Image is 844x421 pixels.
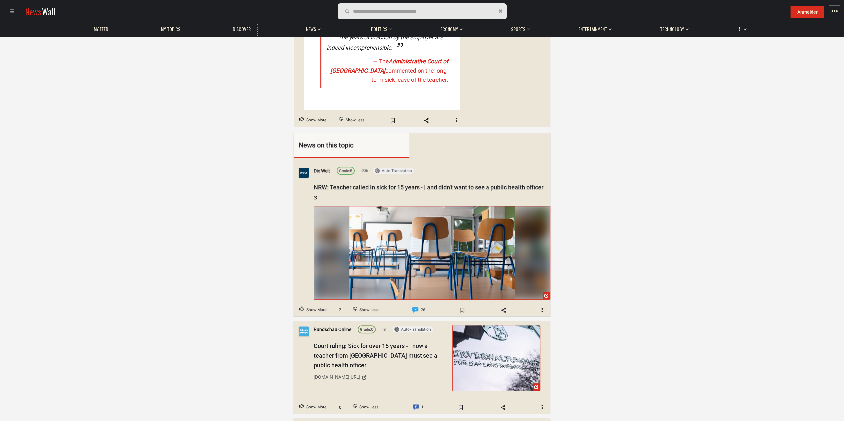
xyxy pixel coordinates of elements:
[161,26,180,32] span: My topics
[299,326,309,336] img: Profile picture of Rundschau Online
[797,9,819,15] span: Anmelden
[327,57,448,84] cite: — The commented on the long-term sick leave of the teacher.
[437,23,461,36] a: Economy
[306,116,326,125] span: Show More
[657,20,689,36] button: Technology
[327,32,448,53] div: The years of inaction by the employer are indeed incomprehensible.
[233,26,251,32] span: Discover
[94,26,108,32] span: My Feed
[451,402,470,412] span: Bookmark
[359,403,378,411] span: Show Less
[382,326,387,332] span: 8h
[349,206,515,299] img: Post Image 22655389
[333,114,370,127] button: Downvote
[417,115,436,126] span: Share
[422,403,424,411] span: 1
[314,325,351,333] a: Rundschau Online
[337,167,355,175] a: Grade:B
[421,305,425,314] span: 26
[334,307,346,313] span: 2
[314,373,360,381] div: [DOMAIN_NAME][URL]
[314,206,550,299] a: Post Image 22655389
[314,184,543,200] a: NRW: Teacher called in sick for 15 years - | and didn't want to see a public health officer
[330,58,448,74] span: Administrative Court of [GEOGRAPHIC_DATA]
[339,169,350,173] span: Grade:
[339,168,352,174] div: B
[383,115,402,126] span: Bookmark
[294,304,332,316] button: Upvote
[361,168,368,174] span: 23h
[494,304,513,315] span: Share
[314,167,330,174] a: Die Welt
[371,26,387,32] span: Politics
[452,325,540,391] a: Court ruling: Sick for over 15 years - | now a teacher from North ...
[303,20,323,36] button: News
[358,325,376,333] a: Grade:C
[373,168,414,174] button: Auto-Translation
[368,20,392,36] button: Politics
[347,401,384,413] button: Downvote
[440,26,458,32] span: Economy
[511,26,525,32] span: Sports
[314,206,550,299] img: Gy3LWV4XoAAPDVt.jpg
[294,401,332,413] button: Upvote
[508,20,530,36] button: Sports
[407,303,431,316] a: Comment
[657,23,687,36] a: Technology
[437,20,463,36] button: Economy
[25,5,56,18] a: NewsWall
[578,26,607,32] span: Entertainment
[493,402,513,412] span: Share
[314,372,448,383] a: [DOMAIN_NAME][URL]
[660,26,684,32] span: Technology
[508,23,529,36] a: Sports
[294,114,332,127] button: Upvote
[299,168,309,178] img: Profile picture of Die Welt
[346,116,364,125] span: Show Less
[359,306,378,314] span: Show Less
[347,304,384,316] button: Downvote
[25,5,41,18] span: News
[306,403,326,411] span: Show More
[452,304,472,315] span: Bookmark
[790,6,824,18] button: Anmelden
[368,23,391,36] a: Politics
[575,23,610,36] a: Entertainment
[303,23,319,36] a: News
[453,325,540,390] img: Court ruling: Sick for over 15 years - | now a teacher from North ...
[392,326,433,332] button: Auto-Translation
[306,26,316,32] span: News
[334,404,346,410] span: 0
[42,5,56,18] span: Wall
[306,306,326,314] span: Show More
[299,140,384,150] div: News on this topic
[575,20,612,36] button: Entertainment
[360,327,371,332] span: Grade:
[407,401,429,413] a: Comment
[360,327,373,333] div: C
[314,342,437,368] span: Court ruling: Sick for over 15 years - | now a teacher from [GEOGRAPHIC_DATA] must see a public h...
